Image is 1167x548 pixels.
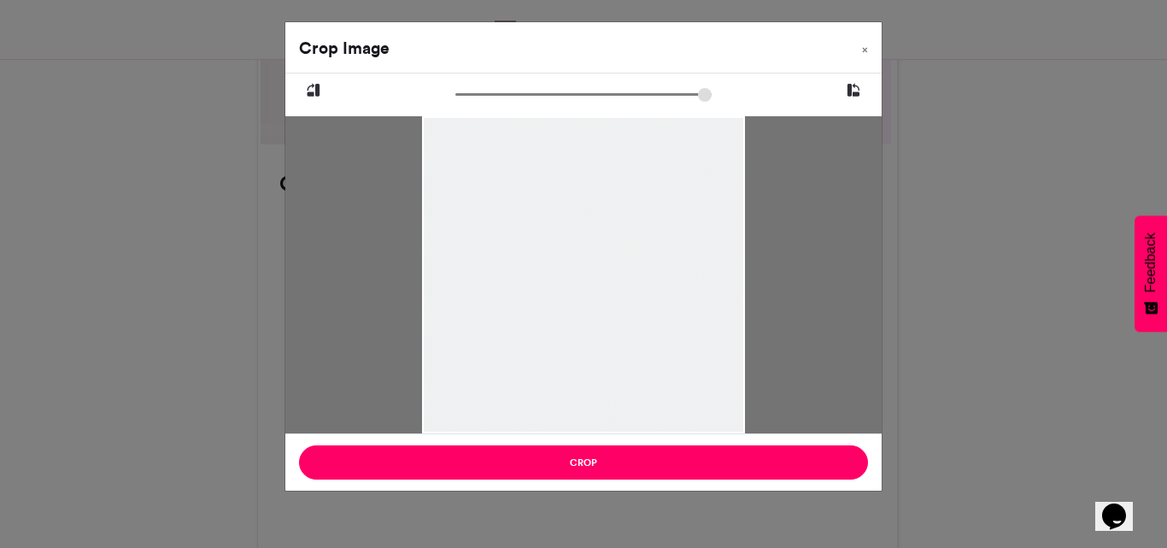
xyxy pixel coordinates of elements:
[1095,480,1150,531] iframe: chat widget
[299,445,868,480] button: Crop
[1135,215,1167,332] button: Feedback - Show survey
[862,44,868,55] span: ×
[1143,233,1158,292] span: Feedback
[848,22,882,70] button: Close
[299,36,390,61] h4: Crop Image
